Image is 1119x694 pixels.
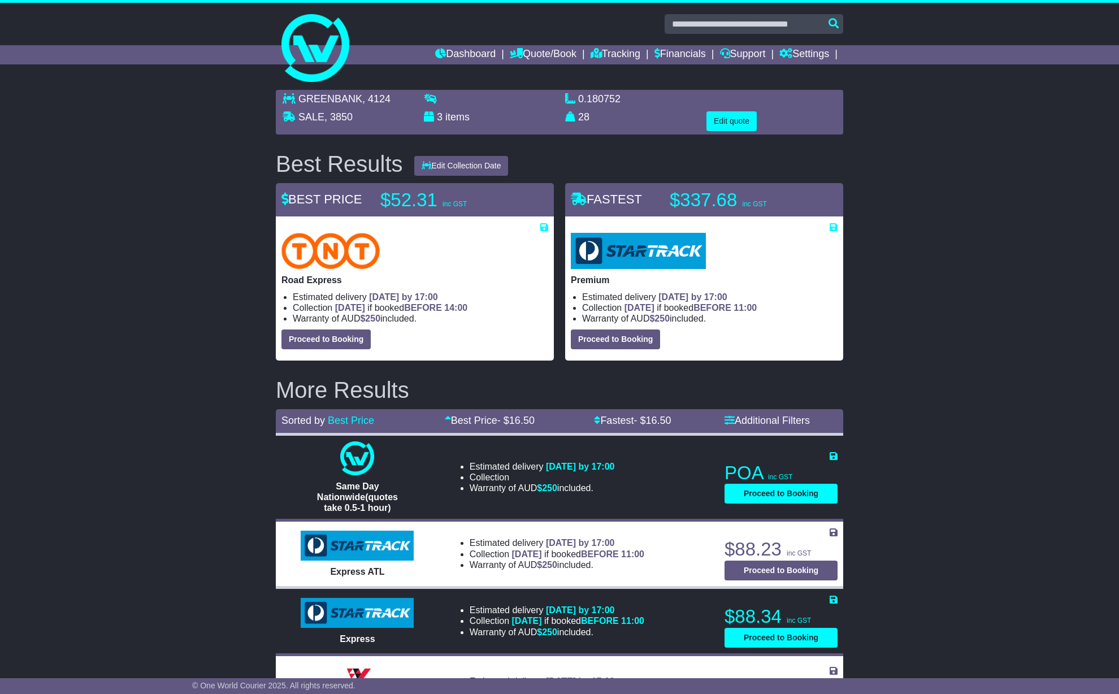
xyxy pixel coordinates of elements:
[192,681,355,690] span: © One World Courier 2025. All rights reserved.
[546,538,615,548] span: [DATE] by 17:00
[470,472,615,483] li: Collection
[281,275,548,285] p: Road Express
[276,378,843,402] h2: More Results
[578,111,589,123] span: 28
[537,627,557,637] span: $
[725,415,810,426] a: Additional Filters
[582,292,838,302] li: Estimated delivery
[445,415,535,426] a: Best Price- $16.50
[725,538,838,561] p: $88.23
[328,415,374,426] a: Best Price
[591,45,640,64] a: Tracking
[301,598,414,628] img: StarTrack: Express
[470,549,644,559] li: Collection
[293,313,548,324] li: Warranty of AUD included.
[768,473,792,481] span: inc GST
[435,45,496,64] a: Dashboard
[414,156,509,176] button: Edit Collection Date
[470,537,644,548] li: Estimated delivery
[725,462,838,484] p: POA
[582,302,838,313] li: Collection
[512,549,542,559] span: [DATE]
[445,111,470,123] span: items
[571,275,838,285] p: Premium
[470,559,644,570] li: Warranty of AUD included.
[537,560,557,570] span: $
[404,303,442,313] span: BEFORE
[293,292,548,302] li: Estimated delivery
[779,45,829,64] a: Settings
[725,605,838,628] p: $88.34
[542,560,557,570] span: 250
[512,549,644,559] span: if booked
[624,303,757,313] span: if booked
[571,329,660,349] button: Proceed to Booking
[270,151,409,176] div: Best Results
[624,303,654,313] span: [DATE]
[281,233,380,269] img: TNT Domestic: Road Express
[317,482,398,513] span: Same Day Nationwide(quotes take 0.5-1 hour)
[301,531,414,561] img: StarTrack: Express ATL
[649,314,670,323] span: $
[582,313,838,324] li: Warranty of AUD included.
[645,415,671,426] span: 16.50
[546,676,615,686] span: [DATE] by 17:00
[380,189,522,211] p: $52.31
[654,314,670,323] span: 250
[470,605,644,615] li: Estimated delivery
[437,111,443,123] span: 3
[720,45,766,64] a: Support
[470,483,615,493] li: Warranty of AUD included.
[634,415,671,426] span: - $
[581,549,619,559] span: BEFORE
[360,314,380,323] span: $
[330,567,384,576] span: Express ATL
[594,415,671,426] a: Fastest- $16.50
[621,616,644,626] span: 11:00
[512,616,644,626] span: if booked
[706,111,757,131] button: Edit quote
[542,483,557,493] span: 250
[509,415,535,426] span: 16.50
[497,415,535,426] span: - $
[510,45,576,64] a: Quote/Book
[581,616,619,626] span: BEFORE
[742,200,766,208] span: inc GST
[335,303,467,313] span: if booked
[365,314,380,323] span: 250
[470,615,644,626] li: Collection
[281,415,325,426] span: Sorted by
[546,605,615,615] span: [DATE] by 17:00
[725,628,838,648] button: Proceed to Booking
[362,93,391,105] span: , 4124
[571,233,706,269] img: StarTrack: Premium
[621,549,644,559] span: 11:00
[470,676,615,687] li: Estimated delivery
[298,93,362,105] span: GREENBANK
[340,634,375,644] span: Express
[443,200,467,208] span: inc GST
[571,192,642,206] span: FASTEST
[734,303,757,313] span: 11:00
[369,292,438,302] span: [DATE] by 17:00
[293,302,548,313] li: Collection
[578,93,621,105] span: 0.180752
[512,616,542,626] span: [DATE]
[658,292,727,302] span: [DATE] by 17:00
[281,329,371,349] button: Proceed to Booking
[542,627,557,637] span: 250
[340,441,374,475] img: One World Courier: Same Day Nationwide(quotes take 0.5-1 hour)
[537,483,557,493] span: $
[787,549,811,557] span: inc GST
[298,111,324,123] span: SALE
[281,192,362,206] span: BEST PRICE
[470,461,615,472] li: Estimated delivery
[670,189,811,211] p: $337.68
[546,462,615,471] span: [DATE] by 17:00
[654,45,706,64] a: Financials
[444,303,467,313] span: 14:00
[335,303,365,313] span: [DATE]
[725,561,838,580] button: Proceed to Booking
[693,303,731,313] span: BEFORE
[725,484,838,504] button: Proceed to Booking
